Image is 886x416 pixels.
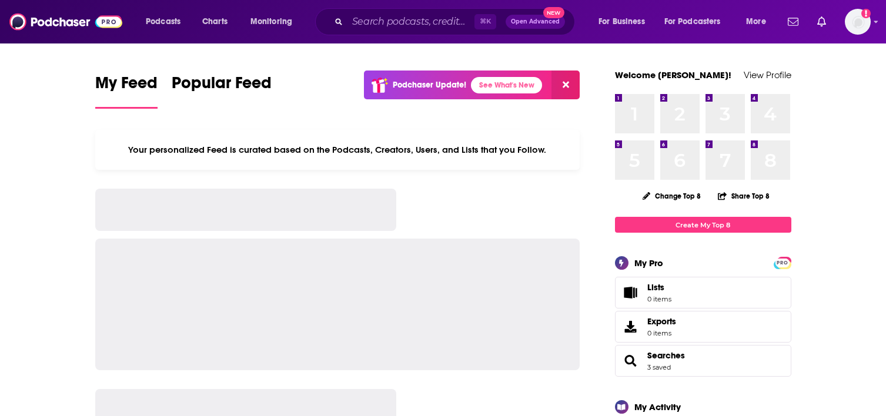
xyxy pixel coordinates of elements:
a: See What's New [471,77,542,93]
a: View Profile [744,69,791,80]
span: 0 items [647,329,676,337]
img: User Profile [845,9,871,35]
span: Searches [615,345,791,377]
span: Lists [647,282,664,293]
button: open menu [657,12,738,31]
a: Create My Top 8 [615,217,791,233]
button: open menu [738,12,781,31]
a: Charts [195,12,235,31]
span: Exports [647,316,676,327]
button: Show profile menu [845,9,871,35]
div: My Activity [634,401,681,412]
span: My Feed [95,73,158,100]
a: Exports [615,311,791,343]
a: My Feed [95,73,158,109]
a: Popular Feed [172,73,272,109]
a: 3 saved [647,363,671,371]
img: Podchaser - Follow, Share and Rate Podcasts [9,11,122,33]
span: Open Advanced [511,19,560,25]
a: PRO [775,258,790,267]
span: More [746,14,766,30]
span: Lists [619,284,643,301]
input: Search podcasts, credits, & more... [347,12,474,31]
button: Open AdvancedNew [506,15,565,29]
span: 0 items [647,295,671,303]
p: Podchaser Update! [393,80,466,90]
span: Popular Feed [172,73,272,100]
a: Show notifications dropdown [783,12,803,32]
a: Lists [615,277,791,308]
button: open menu [138,12,196,31]
button: Share Top 8 [717,184,770,207]
span: Monitoring [250,14,292,30]
a: Searches [647,350,685,361]
div: Your personalized Feed is curated based on the Podcasts, Creators, Users, and Lists that you Follow. [95,130,580,170]
button: open menu [590,12,660,31]
span: New [543,7,564,18]
button: open menu [242,12,307,31]
span: Podcasts [146,14,180,30]
span: Lists [647,282,671,293]
div: Search podcasts, credits, & more... [326,8,586,35]
span: Logged in as evankrask [845,9,871,35]
a: Welcome [PERSON_NAME]! [615,69,731,80]
span: Exports [619,318,643,335]
span: For Podcasters [664,14,721,30]
span: PRO [775,259,790,267]
a: Show notifications dropdown [813,12,831,32]
a: Searches [619,353,643,369]
div: My Pro [634,257,663,269]
span: ⌘ K [474,14,496,29]
button: Change Top 8 [636,189,708,203]
span: For Business [599,14,645,30]
svg: Add a profile image [861,9,871,18]
span: Charts [202,14,228,30]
